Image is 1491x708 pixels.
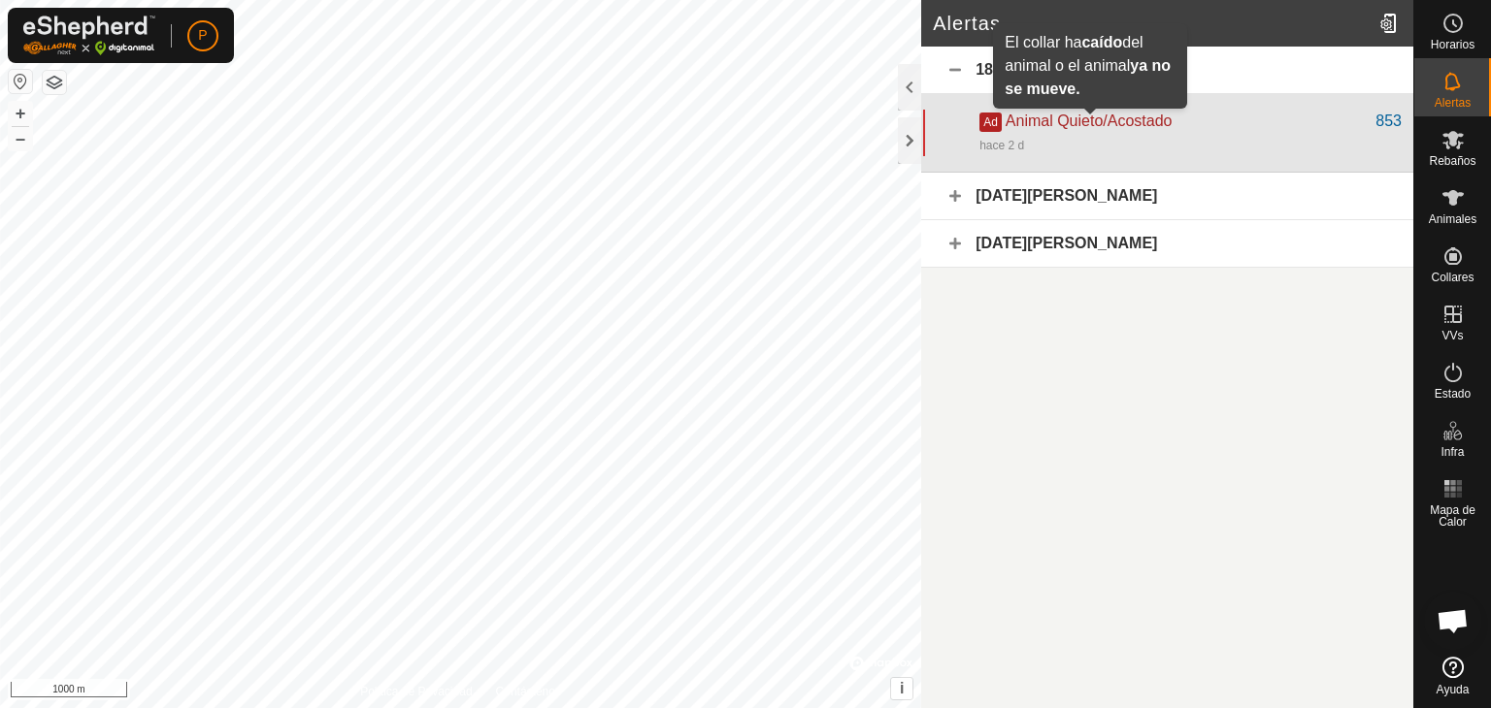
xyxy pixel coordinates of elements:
span: i [900,680,904,696]
div: hace 2 d [979,137,1024,154]
div: 853 [1375,110,1402,133]
span: Ad [979,113,1002,132]
span: Collares [1431,272,1474,283]
div: [DATE][PERSON_NAME] [921,220,1413,268]
a: Política de Privacidad [360,683,472,700]
span: Rebaños [1429,155,1475,167]
a: Ayuda [1414,649,1491,703]
span: Estado [1435,388,1471,400]
a: Contáctenos [496,683,561,700]
button: Restablecer Mapa [9,70,32,93]
span: Animales [1429,213,1476,225]
span: Mapa de Calor [1419,504,1486,528]
span: Infra [1441,446,1464,458]
div: [DATE][PERSON_NAME] [921,173,1413,220]
span: Ayuda [1437,684,1470,695]
div: 18 de septiembre de 2025 [921,47,1413,94]
div: Chat abierto [1424,592,1482,650]
button: + [9,102,32,125]
h2: Alertas [933,12,1372,35]
button: i [891,678,912,699]
button: – [9,127,32,150]
button: Capas del Mapa [43,71,66,94]
img: Logo Gallagher [23,16,155,55]
span: VVs [1441,330,1463,341]
span: Alertas [1435,97,1471,109]
span: P [198,25,207,46]
span: Animal Quieto/Acostado [1006,113,1173,129]
span: Horarios [1431,39,1474,50]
